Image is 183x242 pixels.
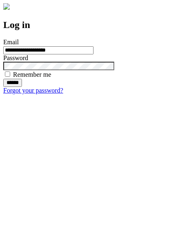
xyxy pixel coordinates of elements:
a: Forgot your password? [3,87,63,94]
label: Remember me [13,71,51,78]
label: Password [3,54,28,61]
img: logo-4e3dc11c47720685a147b03b5a06dd966a58ff35d612b21f08c02c0306f2b779.png [3,3,10,10]
label: Email [3,39,19,45]
h2: Log in [3,19,180,30]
